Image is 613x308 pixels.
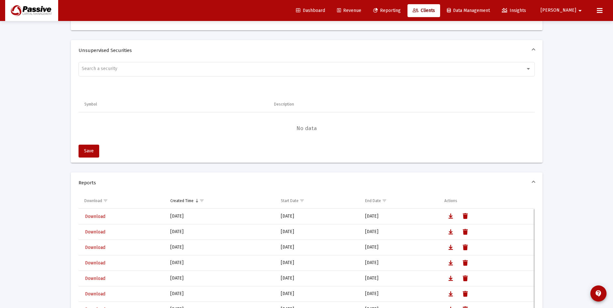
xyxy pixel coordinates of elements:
td: Column Download [79,193,166,209]
td: [DATE] [276,286,361,302]
td: Column Description [270,97,504,112]
div: Symbol [84,102,97,107]
td: Column End Date [361,193,440,209]
span: Reports [79,180,532,186]
button: Save [79,145,99,158]
div: [DATE] [170,291,272,297]
td: [DATE] [361,224,440,240]
div: Download [84,198,102,203]
span: Save [84,148,94,154]
a: Data Management [442,4,495,17]
div: End Date [365,198,381,203]
span: Download [85,229,105,235]
td: Column Actions [440,193,535,209]
span: Show filter options for column 'End Date' [382,198,387,203]
td: [DATE] [276,271,361,286]
td: [DATE] [361,209,440,224]
span: Show filter options for column 'Start Date' [300,198,304,203]
td: [DATE] [276,255,361,271]
mat-expansion-panel-header: Unsupervised Securities [71,40,543,61]
div: [DATE] [170,275,272,282]
span: No data [79,125,535,132]
div: [DATE] [170,260,272,266]
mat-icon: arrow_drop_down [576,4,584,17]
span: Reporting [373,8,401,13]
span: Dashboard [296,8,325,13]
a: Reporting [368,4,406,17]
div: Created Time [170,198,194,203]
div: Data grid [79,97,535,145]
mat-expansion-panel-header: Reports [71,172,543,193]
span: Show filter options for column 'Download' [103,198,108,203]
span: Insights [502,8,526,13]
span: Revenue [337,8,361,13]
span: [PERSON_NAME] [541,8,576,13]
td: [DATE] [361,286,440,302]
a: Clients [407,4,440,17]
td: [DATE] [361,255,440,271]
div: Start Date [281,198,299,203]
td: [DATE] [361,271,440,286]
div: Unsupervised Securities [71,61,543,163]
button: [PERSON_NAME] [533,4,592,17]
span: Data Management [447,8,490,13]
div: Description [274,102,294,107]
td: [DATE] [276,209,361,224]
div: [DATE] [170,229,272,235]
div: [DATE] [170,213,272,220]
span: Unsupervised Securities [79,47,532,54]
td: [DATE] [361,240,440,255]
span: Clients [413,8,435,13]
img: Dashboard [10,4,53,17]
span: Search a security [82,66,117,71]
span: Download [85,245,105,250]
td: Column Created Time [166,193,276,209]
td: [DATE] [276,240,361,255]
td: Column Symbol [79,97,270,112]
a: Dashboard [291,4,330,17]
td: [DATE] [276,224,361,240]
span: Download [85,276,105,281]
span: Download [85,214,105,219]
span: Show filter options for column 'Created Time' [199,198,204,203]
mat-icon: contact_support [595,290,602,297]
a: Revenue [332,4,366,17]
a: Insights [497,4,531,17]
div: Actions [444,198,457,203]
span: Download [85,291,105,297]
span: Download [85,260,105,266]
td: Column Start Date [276,193,361,209]
div: [DATE] [170,244,272,251]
